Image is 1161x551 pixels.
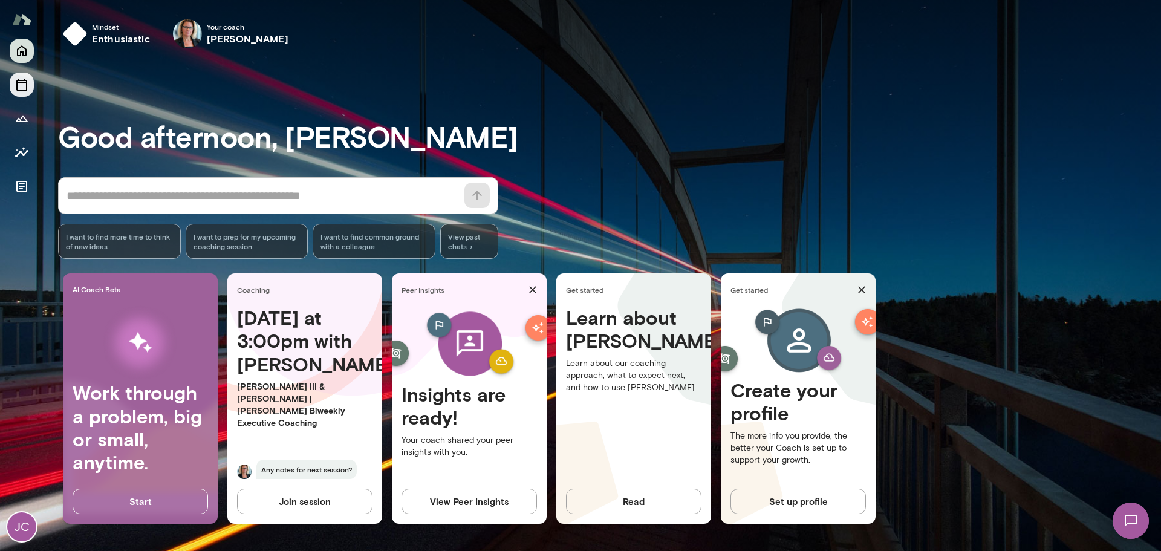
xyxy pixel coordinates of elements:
[66,232,173,251] span: I want to find more time to think of new ideas
[402,383,537,429] h4: Insights are ready!
[173,19,202,48] img: Jennifer Alvarez
[73,489,208,514] button: Start
[730,430,866,466] p: The more info you provide, the better your Coach is set up to support your growth.
[164,15,297,53] div: Jennifer AlvarezYour coach[PERSON_NAME]
[92,31,150,46] h6: enthusiastic
[10,140,34,165] button: Insights
[73,284,213,294] span: AI Coach Beta
[402,489,537,514] button: View Peer Insights
[237,489,372,514] button: Join session
[92,22,150,31] span: Mindset
[313,224,435,259] div: I want to find common ground with a colleague
[237,285,377,295] span: Coaching
[207,31,288,46] h6: [PERSON_NAME]
[566,357,701,394] p: Learn about our coaching approach, what to expect next, and how to use [PERSON_NAME].
[237,465,252,479] img: Jennifer
[207,22,288,31] span: Your coach
[730,489,866,514] button: Set up profile
[730,379,866,425] h4: Create your profile
[10,106,34,131] button: Growth Plan
[7,512,36,541] div: JC
[73,381,208,474] h4: Work through a problem, big or small, anytime.
[402,434,537,458] p: Your coach shared your peer insights with you.
[63,22,87,46] img: mindset
[256,460,357,479] span: Any notes for next session?
[58,224,181,259] div: I want to find more time to think of new ideas
[86,304,194,381] img: AI Workflows
[12,8,31,31] img: Mento
[58,15,160,53] button: Mindsetenthusiastic
[730,285,853,295] span: Get started
[10,73,34,97] button: Sessions
[735,306,861,379] img: Create profile
[193,232,301,251] span: I want to prep for my upcoming coaching session
[566,285,706,295] span: Get started
[58,119,1161,153] h3: Good afternoon, [PERSON_NAME]
[320,232,428,251] span: I want to find common ground with a colleague
[10,174,34,198] button: Documents
[566,489,701,514] button: Read
[237,380,372,429] p: [PERSON_NAME] III & [PERSON_NAME] | [PERSON_NAME] Biweekly Executive Coaching
[411,306,528,383] img: peer-insights
[186,224,308,259] div: I want to prep for my upcoming coaching session
[566,306,701,353] h4: Learn about [PERSON_NAME]
[402,285,524,295] span: Peer Insights
[10,39,34,63] button: Home
[440,224,498,259] span: View past chats ->
[237,306,372,376] h4: [DATE] at 3:00pm with [PERSON_NAME]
